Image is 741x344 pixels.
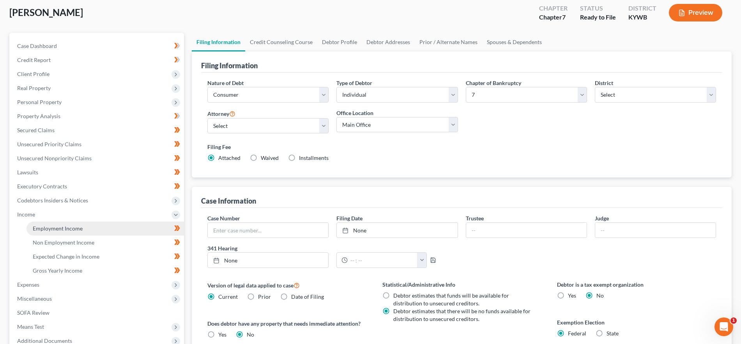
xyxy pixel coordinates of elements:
[17,57,51,63] span: Credit Report
[9,7,83,18] span: [PERSON_NAME]
[218,154,241,161] span: Attached
[17,183,67,190] span: Executory Contracts
[568,292,576,299] span: Yes
[192,33,245,51] a: Filing Information
[207,143,716,151] label: Filing Fee
[628,13,656,22] div: KYWB
[562,13,566,21] span: 7
[17,295,52,302] span: Miscellaneous
[580,13,616,22] div: Ready to File
[17,309,50,316] span: SOFA Review
[482,33,546,51] a: Spouses & Dependents
[33,267,82,274] span: Gross Yearly Income
[539,4,568,13] div: Chapter
[348,253,417,268] input: -- : --
[11,179,184,193] a: Executory Contracts
[17,197,88,204] span: Codebtors Insiders & Notices
[628,4,656,13] div: District
[11,123,184,137] a: Secured Claims
[11,151,184,165] a: Unsecured Nonpriority Claims
[595,214,609,222] label: Judge
[17,281,39,288] span: Expenses
[27,236,184,250] a: Non Employment Income
[466,79,521,87] label: Chapter of Bankruptcy
[207,79,244,87] label: Nature of Debt
[33,239,94,246] span: Non Employment Income
[201,61,258,70] div: Filing Information
[17,337,72,344] span: Additional Documents
[27,250,184,264] a: Expected Change in Income
[607,330,619,337] span: State
[247,331,254,338] span: No
[11,165,184,179] a: Lawsuits
[415,33,482,51] a: Prior / Alternate Names
[580,4,616,13] div: Status
[336,79,372,87] label: Type of Debtor
[317,33,362,51] a: Debtor Profile
[539,13,568,22] div: Chapter
[595,223,716,238] input: --
[17,141,81,147] span: Unsecured Priority Claims
[393,292,509,307] span: Debtor estimates that funds will be available for distribution to unsecured creditors.
[207,319,366,328] label: Does debtor have any property that needs immediate attention?
[201,196,256,206] div: Case Information
[596,292,604,299] span: No
[595,79,613,87] label: District
[669,4,722,21] button: Preview
[17,113,60,119] span: Property Analysis
[299,154,329,161] span: Installments
[207,109,235,118] label: Attorney
[337,223,457,238] a: None
[568,330,586,337] span: Federal
[11,53,184,67] a: Credit Report
[218,331,226,338] span: Yes
[27,264,184,278] a: Gross Yearly Income
[336,109,373,117] label: Office Location
[730,317,737,324] span: 1
[11,109,184,123] a: Property Analysis
[714,317,733,336] iframe: Intercom live chat
[208,253,328,268] a: None
[33,253,99,260] span: Expected Change in Income
[393,308,531,322] span: Debtor estimates that there will be no funds available for distribution to unsecured creditors.
[382,280,541,289] label: Statistical/Administrative Info
[207,280,366,290] label: Version of legal data applied to case
[261,154,279,161] span: Waived
[17,127,55,133] span: Secured Claims
[557,318,716,326] label: Exemption Election
[17,211,35,218] span: Income
[17,155,92,161] span: Unsecured Nonpriority Claims
[17,323,44,330] span: Means Test
[466,214,484,222] label: Trustee
[11,137,184,151] a: Unsecured Priority Claims
[17,85,51,91] span: Real Property
[362,33,415,51] a: Debtor Addresses
[33,225,83,232] span: Employment Income
[336,214,363,222] label: Filing Date
[17,43,57,49] span: Case Dashboard
[557,280,716,289] label: Debtor is a tax exempt organization
[11,306,184,320] a: SOFA Review
[17,71,50,77] span: Client Profile
[11,39,184,53] a: Case Dashboard
[27,222,184,236] a: Employment Income
[203,244,462,252] label: 341 Hearing
[218,293,238,300] span: Current
[291,293,324,300] span: Date of Filing
[17,169,38,176] span: Lawsuits
[17,99,62,105] span: Personal Property
[208,223,328,238] input: Enter case number...
[466,223,587,238] input: --
[207,214,240,222] label: Case Number
[258,293,271,300] span: Prior
[245,33,317,51] a: Credit Counseling Course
